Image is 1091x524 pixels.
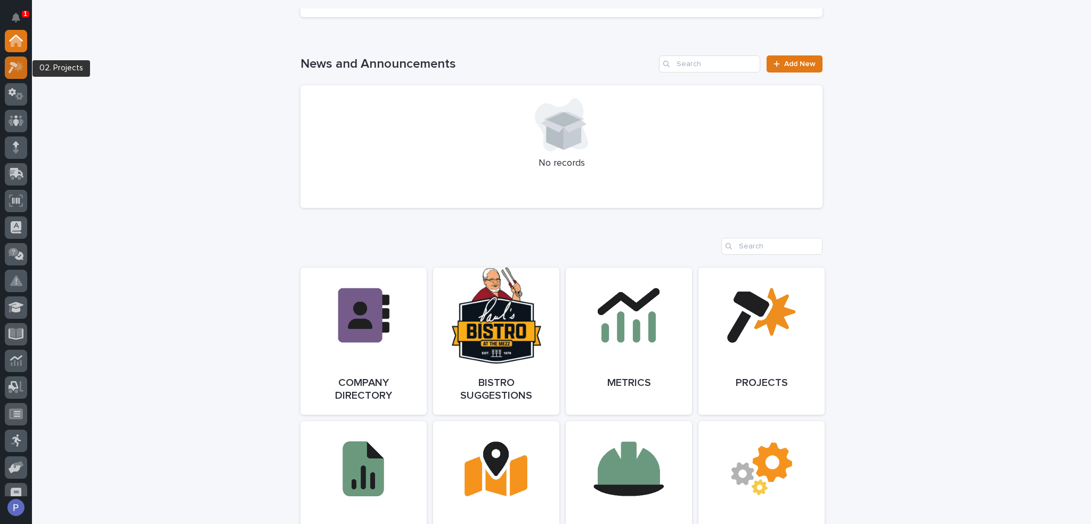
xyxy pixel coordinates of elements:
[721,238,823,255] input: Search
[23,10,27,18] p: 1
[659,55,760,72] input: Search
[698,268,825,415] a: Projects
[13,13,27,30] div: Notifications1
[5,6,27,29] button: Notifications
[767,55,823,72] a: Add New
[566,268,692,415] a: Metrics
[300,57,655,72] h1: News and Announcements
[300,268,427,415] a: Company Directory
[784,60,816,68] span: Add New
[5,496,27,519] button: users-avatar
[433,268,559,415] a: Bistro Suggestions
[313,158,810,170] p: No records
